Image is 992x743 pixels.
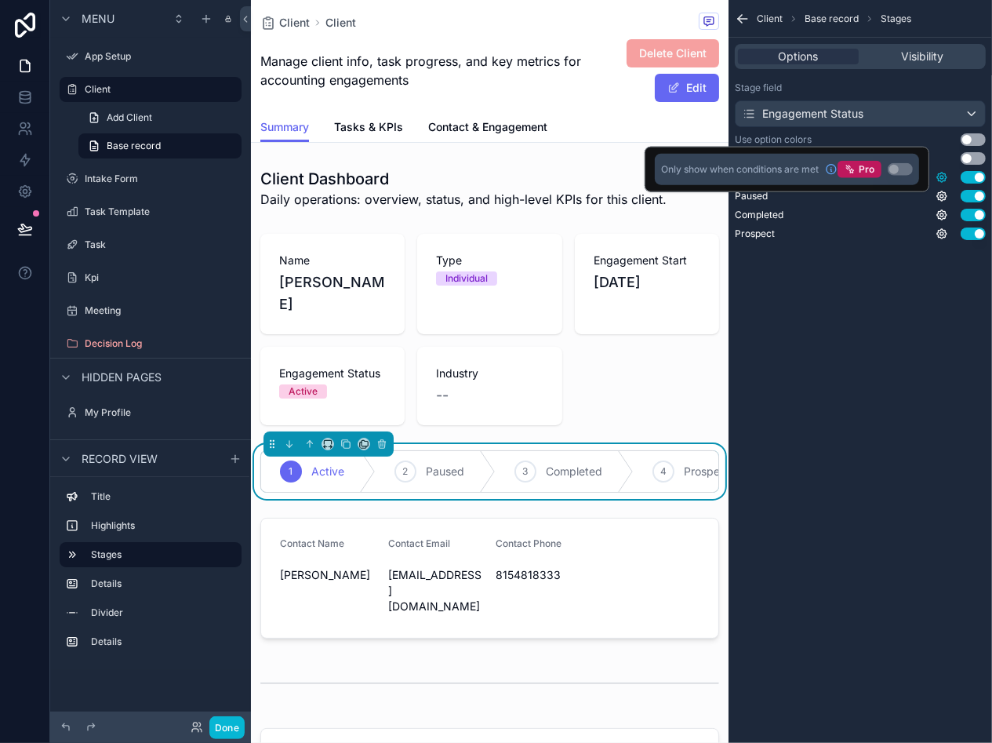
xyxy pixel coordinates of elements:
[805,13,859,25] span: Base record
[85,206,238,218] label: Task Template
[107,111,152,124] span: Add Client
[82,451,158,467] span: Record view
[660,465,667,478] span: 4
[334,113,403,144] a: Tasks & KPIs
[85,337,238,350] label: Decision Log
[60,232,242,257] a: Task
[78,105,242,130] a: Add Client
[260,15,310,31] a: Client
[426,464,464,479] span: Paused
[757,13,783,25] span: Client
[661,163,819,176] span: Only show when conditions are met
[428,119,547,135] span: Contact & Engagement
[91,519,235,532] label: Highlights
[523,465,529,478] span: 3
[85,239,238,251] label: Task
[260,52,592,89] span: Manage client info, task progress, and key metrics for accounting engagements
[107,140,161,152] span: Base record
[735,190,768,202] span: Paused
[78,133,242,158] a: Base record
[859,163,874,176] span: Pro
[881,13,911,25] span: Stages
[735,228,775,240] span: Prospect
[403,465,409,478] span: 2
[735,209,783,221] span: Completed
[85,83,232,96] label: Client
[779,49,819,64] span: Options
[91,548,229,561] label: Stages
[91,577,235,590] label: Details
[82,11,114,27] span: Menu
[60,265,242,290] a: Kpi
[60,166,242,191] a: Intake Form
[85,406,238,419] label: My Profile
[655,74,719,102] button: Edit
[60,331,242,356] a: Decision Log
[334,119,403,135] span: Tasks & KPIs
[50,477,251,670] div: scrollable content
[735,82,782,94] label: Stage field
[311,464,344,479] span: Active
[684,464,730,479] span: Prospect
[91,606,235,619] label: Divider
[289,465,293,478] span: 1
[85,304,238,317] label: Meeting
[82,370,162,385] span: Hidden pages
[209,716,245,739] button: Done
[428,113,547,144] a: Contact & Engagement
[60,44,242,69] a: App Setup
[279,15,310,31] span: Client
[60,400,242,425] a: My Profile
[91,636,235,648] label: Details
[60,298,242,323] a: Meeting
[325,15,356,31] a: Client
[60,199,242,224] a: Task Template
[91,490,235,503] label: Title
[735,100,986,127] button: Engagement Status
[260,119,309,135] span: Summary
[85,173,238,185] label: Intake Form
[85,271,238,284] label: Kpi
[901,49,943,64] span: Visibility
[742,106,863,122] div: Engagement Status
[735,133,812,146] label: Use option colors
[60,77,242,102] a: Client
[260,113,309,143] a: Summary
[546,464,602,479] span: Completed
[85,50,238,63] label: App Setup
